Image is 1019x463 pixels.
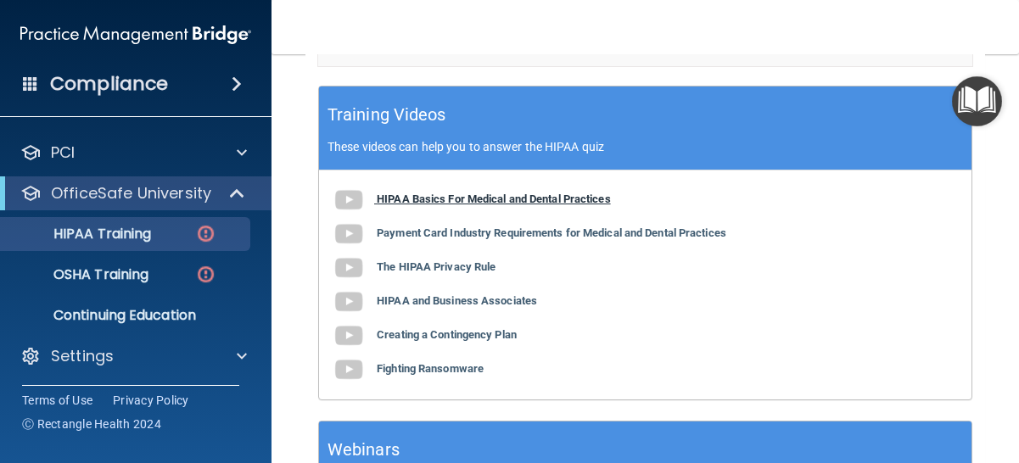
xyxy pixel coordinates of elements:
[50,72,168,96] h4: Compliance
[377,226,726,239] b: Payment Card Industry Requirements for Medical and Dental Practices
[113,392,189,409] a: Privacy Policy
[328,140,963,153] p: These videos can help you to answer the HIPAA quiz
[11,266,148,283] p: OSHA Training
[377,362,484,375] b: Fighting Ransomware
[195,223,216,244] img: danger-circle.6113f641.png
[11,307,243,324] p: Continuing Education
[377,294,537,307] b: HIPAA and Business Associates
[377,260,496,273] b: The HIPAA Privacy Rule
[952,76,1002,126] button: Open Resource Center
[377,328,517,341] b: Creating a Contingency Plan
[20,183,246,204] a: OfficeSafe University
[195,264,216,285] img: danger-circle.6113f641.png
[328,100,446,130] h5: Training Videos
[332,183,366,217] img: gray_youtube_icon.38fcd6cc.png
[22,416,161,432] span: Ⓒ Rectangle Health 2024
[377,192,611,205] b: HIPAA Basics For Medical and Dental Practices
[332,217,366,251] img: gray_youtube_icon.38fcd6cc.png
[20,142,247,163] a: PCI
[20,346,247,366] a: Settings
[51,346,114,366] p: Settings
[332,319,366,353] img: gray_youtube_icon.38fcd6cc.png
[22,392,92,409] a: Terms of Use
[20,18,251,52] img: PMB logo
[11,226,151,243] p: HIPAA Training
[51,183,211,204] p: OfficeSafe University
[51,142,75,163] p: PCI
[332,251,366,285] img: gray_youtube_icon.38fcd6cc.png
[332,285,366,319] img: gray_youtube_icon.38fcd6cc.png
[332,353,366,387] img: gray_youtube_icon.38fcd6cc.png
